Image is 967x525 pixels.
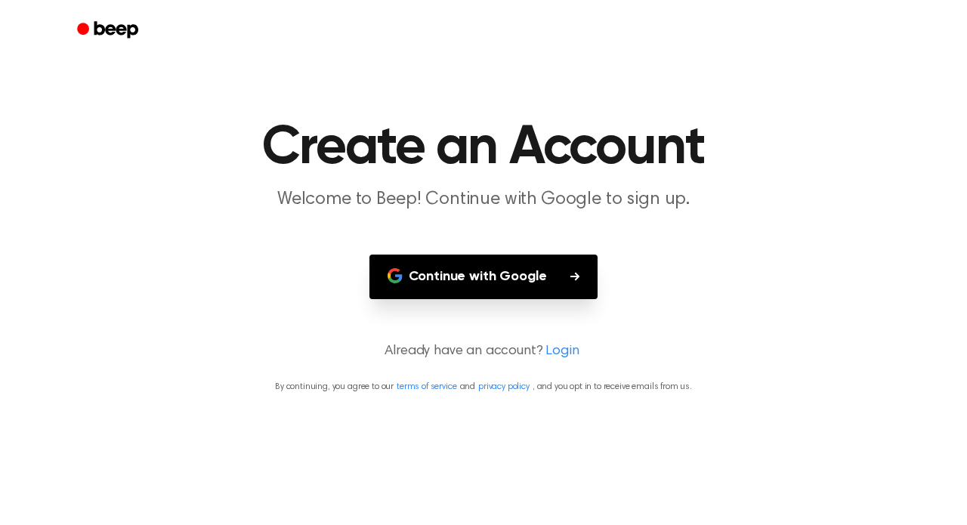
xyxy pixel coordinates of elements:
[18,380,949,394] p: By continuing, you agree to our and , and you opt in to receive emails from us.
[369,255,598,299] button: Continue with Google
[545,341,579,362] a: Login
[97,121,870,175] h1: Create an Account
[397,382,456,391] a: terms of service
[193,187,774,212] p: Welcome to Beep! Continue with Google to sign up.
[66,16,152,45] a: Beep
[478,382,530,391] a: privacy policy
[18,341,949,362] p: Already have an account?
